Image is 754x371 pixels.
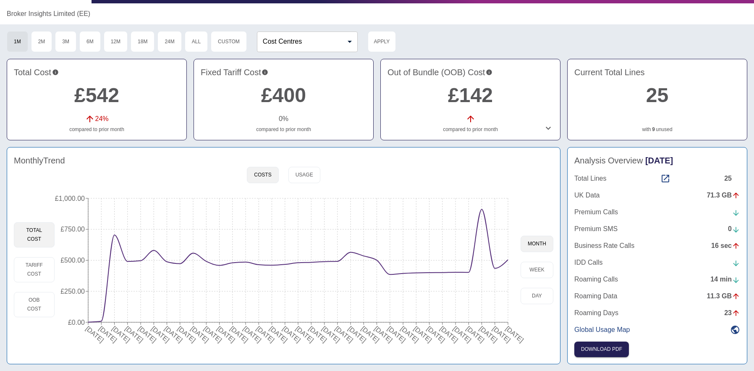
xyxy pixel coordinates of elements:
button: month [521,236,553,252]
tspan: £1,000.00 [55,195,84,202]
h4: Current Total Lines [574,66,740,79]
tspan: £0.00 [68,319,85,326]
svg: This is the total charges incurred over 1 months [52,66,59,79]
p: Premium Calls [574,207,618,217]
a: Premium Calls [574,207,740,217]
button: Click here to download the most recent invoice. If the current month’s invoice is unavailable, th... [574,342,629,357]
a: Business Rate Calls16 sec [574,241,740,251]
tspan: [DATE] [228,325,249,344]
tspan: [DATE] [412,325,433,344]
tspan: [DATE] [84,325,105,344]
a: 25 [646,84,668,106]
tspan: [DATE] [215,325,236,344]
tspan: [DATE] [97,325,118,344]
tspan: [DATE] [163,325,184,344]
button: 2M [31,31,52,52]
a: Total Lines25 [574,174,740,184]
div: 25 [724,174,740,184]
div: 0 [728,224,740,234]
button: Custom [211,31,247,52]
button: 18M [131,31,154,52]
h4: Monthly Trend [14,154,65,167]
p: with unused [574,126,740,133]
button: Apply [368,31,396,52]
a: £142 [448,84,493,106]
tspan: [DATE] [333,325,354,344]
p: Total Lines [574,174,607,184]
p: 24 % [95,114,108,124]
p: Roaming Days [574,308,618,318]
a: 9 [652,126,655,133]
tspan: £750.00 [60,226,85,233]
button: 3M [55,31,76,52]
a: IDD Calls [574,258,740,268]
tspan: [DATE] [281,325,302,344]
tspan: [DATE] [268,325,289,344]
tspan: [DATE] [189,325,210,344]
h4: Total Cost [14,66,180,79]
tspan: £250.00 [60,288,85,295]
button: Costs [247,167,278,183]
button: 1M [7,31,28,52]
tspan: [DATE] [150,325,171,344]
a: Global Usage Map [574,325,740,335]
tspan: [DATE] [294,325,315,344]
p: Roaming Calls [574,274,618,284]
tspan: [DATE] [425,325,446,344]
button: 6M [79,31,101,52]
tspan: [DATE] [176,325,197,344]
tspan: [DATE] [255,325,276,344]
button: Usage [288,167,320,183]
tspan: [DATE] [386,325,407,344]
tspan: [DATE] [491,325,512,344]
tspan: [DATE] [123,325,144,344]
tspan: [DATE] [307,325,328,344]
tspan: [DATE] [373,325,394,344]
p: Roaming Data [574,291,617,301]
div: 16 sec [711,241,740,251]
h4: Analysis Overview [574,154,740,167]
span: [DATE] [645,156,673,165]
p: compared to prior month [14,126,180,133]
button: OOB Cost [14,292,55,317]
tspan: [DATE] [438,325,459,344]
a: Broker Insights Limited (EE) [7,9,90,19]
p: Global Usage Map [574,325,630,335]
p: UK Data [574,190,600,200]
tspan: [DATE] [241,325,262,344]
tspan: £500.00 [60,257,85,264]
button: 24M [157,31,181,52]
tspan: [DATE] [320,325,341,344]
button: Total Cost [14,222,55,247]
svg: Costs outside of your fixed tariff [486,66,492,79]
p: Premium SMS [574,224,618,234]
a: Roaming Data11.3 GB [574,291,740,301]
button: All [185,31,208,52]
tspan: [DATE] [360,325,381,344]
div: 14 min [710,274,740,284]
h4: Out of Bundle (OOB) Cost [387,66,553,79]
p: compared to prior month [201,126,367,133]
p: Business Rate Calls [574,241,634,251]
p: IDD Calls [574,258,603,268]
button: Tariff Cost [14,257,55,282]
a: £400 [261,84,306,106]
tspan: [DATE] [346,325,367,344]
tspan: [DATE] [504,325,525,344]
tspan: [DATE] [399,325,420,344]
a: Roaming Days23 [574,308,740,318]
a: £542 [74,84,119,106]
svg: This is your recurring contracted cost [262,66,268,79]
div: 11.3 GB [707,291,740,301]
tspan: [DATE] [110,325,131,344]
a: UK Data71.3 GB [574,190,740,200]
tspan: [DATE] [465,325,486,344]
tspan: [DATE] [202,325,223,344]
tspan: [DATE] [451,325,472,344]
button: week [521,262,553,278]
tspan: [DATE] [478,325,499,344]
tspan: [DATE] [136,325,157,344]
div: 71.3 GB [707,190,740,200]
a: Roaming Calls14 min [574,274,740,284]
